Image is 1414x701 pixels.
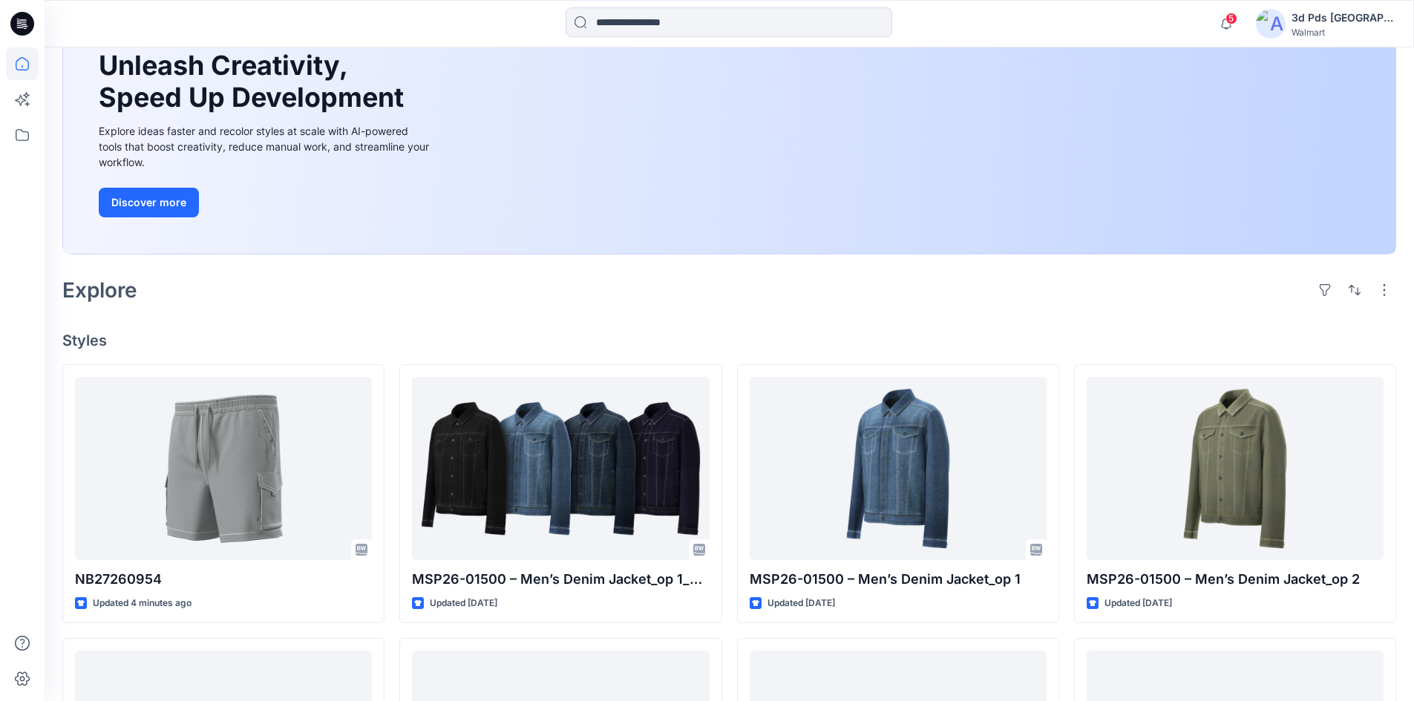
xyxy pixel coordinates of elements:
[1292,9,1395,27] div: 3d Pds [GEOGRAPHIC_DATA]
[1087,569,1384,590] p: MSP26-01500 – Men’s Denim Jacket_op 2
[412,377,709,560] a: MSP26-01500 – Men’s Denim Jacket_op 1_RECOLOR
[1256,9,1286,39] img: avatar
[99,188,433,217] a: Discover more
[767,596,835,611] p: Updated [DATE]
[62,278,137,302] h2: Explore
[99,123,433,170] div: Explore ideas faster and recolor styles at scale with AI-powered tools that boost creativity, red...
[430,596,497,611] p: Updated [DATE]
[750,569,1047,590] p: MSP26-01500 – Men’s Denim Jacket_op 1
[93,596,192,611] p: Updated 4 minutes ago
[1292,27,1395,38] div: Walmart
[75,377,372,560] a: NB27260954
[1104,596,1172,611] p: Updated [DATE]
[750,377,1047,560] a: MSP26-01500 – Men’s Denim Jacket_op 1
[1225,13,1237,24] span: 5
[1087,377,1384,560] a: MSP26-01500 – Men’s Denim Jacket_op 2
[99,188,199,217] button: Discover more
[99,50,410,113] h1: Unleash Creativity, Speed Up Development
[62,332,1396,349] h4: Styles
[412,569,709,590] p: MSP26-01500 – Men’s Denim Jacket_op 1_RECOLOR
[75,569,372,590] p: NB27260954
